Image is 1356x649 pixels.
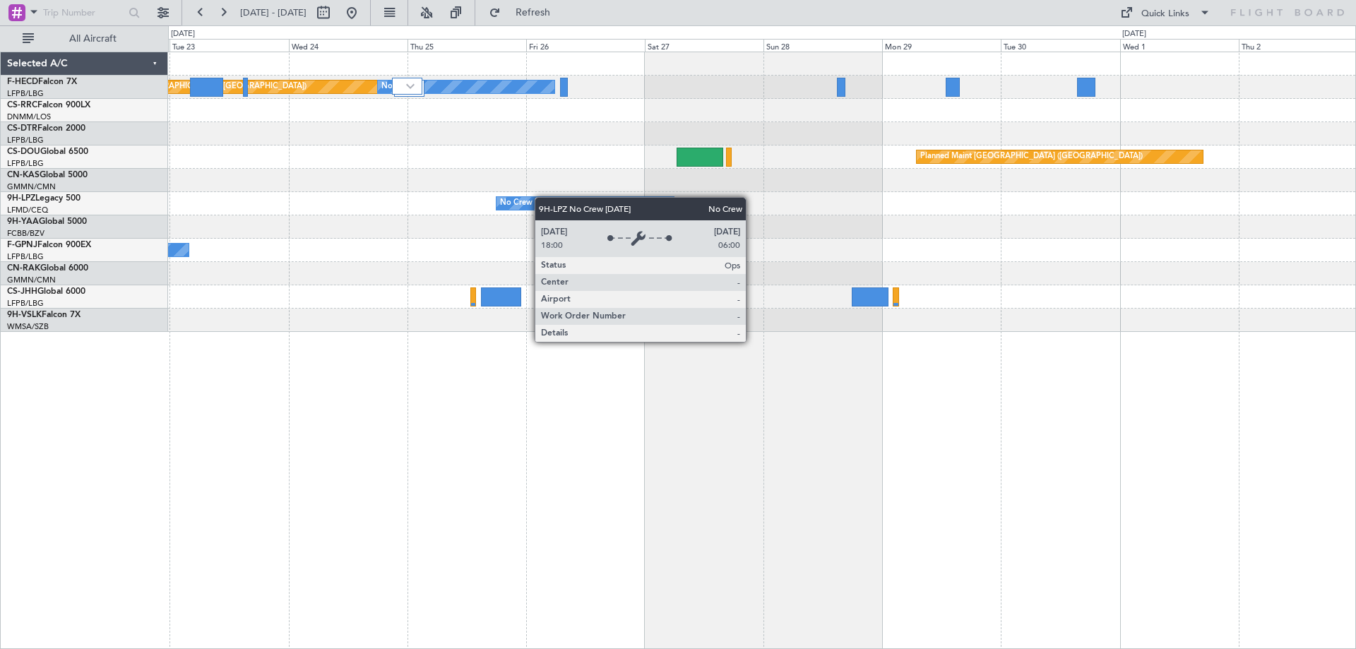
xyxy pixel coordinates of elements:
[7,171,88,179] a: CN-KASGlobal 5000
[7,194,81,203] a: 9H-LPZLegacy 500
[7,78,38,86] span: F-HECD
[7,101,90,109] a: CS-RRCFalcon 900LX
[7,135,44,145] a: LFPB/LBG
[7,321,49,332] a: WMSA/SZB
[169,39,288,52] div: Tue 23
[7,241,91,249] a: F-GPNJFalcon 900EX
[289,39,408,52] div: Wed 24
[7,205,48,215] a: LFMD/CEQ
[482,1,567,24] button: Refresh
[406,83,415,89] img: arrow-gray.svg
[7,171,40,179] span: CN-KAS
[504,8,563,18] span: Refresh
[7,78,77,86] a: F-HECDFalcon 7X
[1001,39,1119,52] div: Tue 30
[7,181,56,192] a: GMMN/CMN
[1120,39,1239,52] div: Wed 1
[408,39,526,52] div: Thu 25
[1141,7,1189,21] div: Quick Links
[7,194,35,203] span: 9H-LPZ
[1122,28,1146,40] div: [DATE]
[7,264,40,273] span: CN-RAK
[381,76,414,97] div: No Crew
[920,146,1143,167] div: Planned Maint [GEOGRAPHIC_DATA] ([GEOGRAPHIC_DATA])
[882,39,1001,52] div: Mon 29
[1113,1,1218,24] button: Quick Links
[7,158,44,169] a: LFPB/LBG
[7,218,39,226] span: 9H-YAA
[7,251,44,262] a: LFPB/LBG
[240,6,307,19] span: [DATE] - [DATE]
[500,193,533,214] div: No Crew
[7,264,88,273] a: CN-RAKGlobal 6000
[7,148,88,156] a: CS-DOUGlobal 6500
[7,287,85,296] a: CS-JHHGlobal 6000
[7,287,37,296] span: CS-JHH
[7,311,81,319] a: 9H-VSLKFalcon 7X
[645,39,763,52] div: Sat 27
[171,28,195,40] div: [DATE]
[7,88,44,99] a: LFPB/LBG
[7,124,85,133] a: CS-DTRFalcon 2000
[7,101,37,109] span: CS-RRC
[763,39,882,52] div: Sun 28
[16,28,153,50] button: All Aircraft
[7,298,44,309] a: LFPB/LBG
[7,148,40,156] span: CS-DOU
[7,311,42,319] span: 9H-VSLK
[7,124,37,133] span: CS-DTR
[37,34,149,44] span: All Aircraft
[7,228,44,239] a: FCBB/BZV
[526,39,645,52] div: Fri 26
[7,218,87,226] a: 9H-YAAGlobal 5000
[43,2,124,23] input: Trip Number
[7,241,37,249] span: F-GPNJ
[7,112,51,122] a: DNMM/LOS
[7,275,56,285] a: GMMN/CMN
